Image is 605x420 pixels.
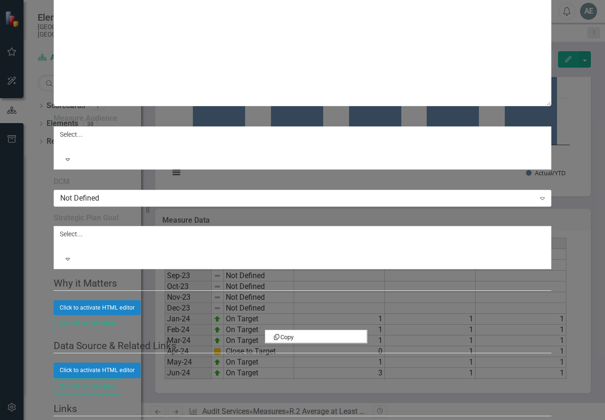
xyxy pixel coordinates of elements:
[60,130,545,139] div: Select...
[54,300,141,315] button: Click to activate HTML editor
[273,332,361,342] div: Copy
[54,113,551,124] label: Measure Audience
[54,363,141,378] button: Click to activate HTML editor
[54,177,551,187] label: DCM
[54,402,551,416] legend: Links
[54,276,551,291] legend: Why it Matters
[60,193,535,204] div: Not Defined
[54,339,551,353] legend: Data Source & Related Links
[54,315,122,332] button: Switch to old editor
[60,229,545,239] div: Select...
[265,330,366,342] td: <i class='far fa-fw fa-copy'></i> &nbsp;Copy
[54,378,122,395] button: Switch to old editor
[54,213,551,224] label: Strategic Plan Goal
